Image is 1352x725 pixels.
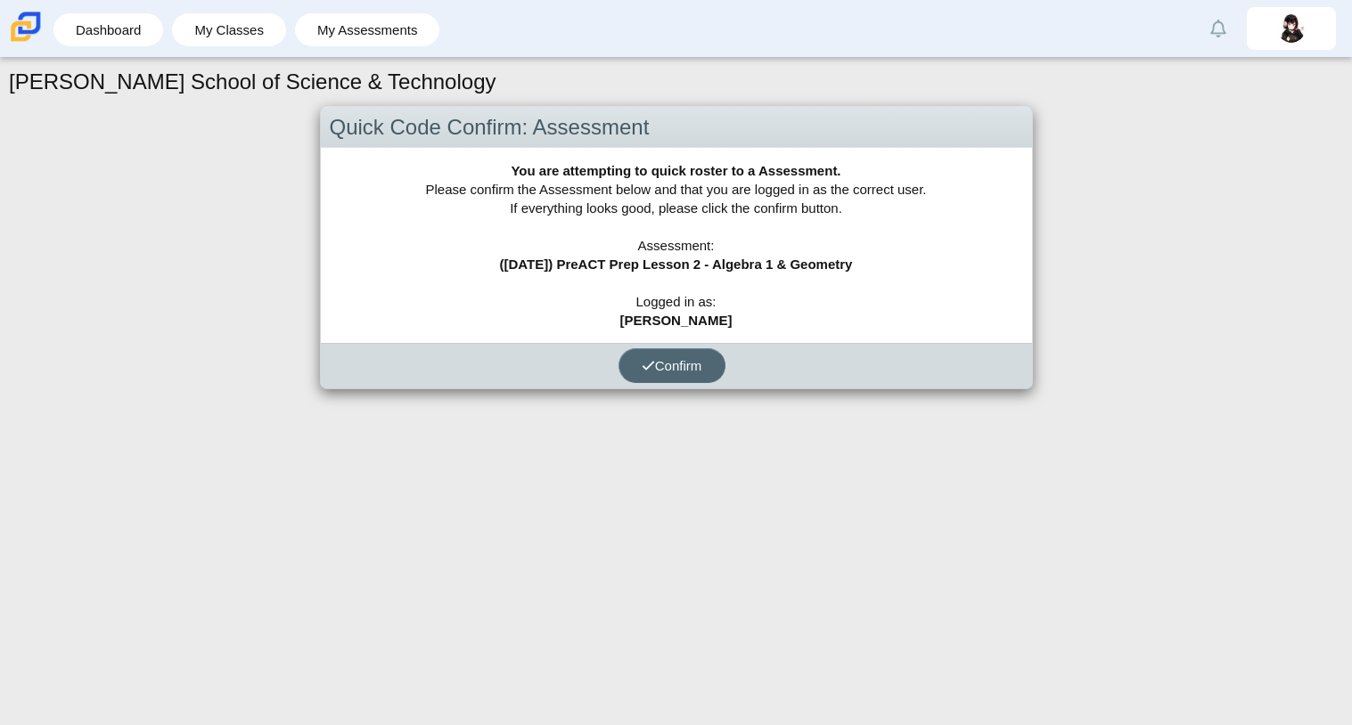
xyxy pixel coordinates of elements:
img: Carmen School of Science & Technology [7,8,45,45]
div: Quick Code Confirm: Assessment [321,107,1032,149]
b: ([DATE]) PreACT Prep Lesson 2 - Algebra 1 & Geometry [500,257,853,272]
a: My Assessments [304,13,431,46]
b: [PERSON_NAME] [620,313,733,328]
button: Confirm [619,348,725,383]
a: Carmen School of Science & Technology [7,33,45,48]
a: Dashboard [62,13,154,46]
a: rosi.gonzalezguzma.5hGueQ [1247,7,1336,50]
a: Alerts [1199,9,1238,48]
span: Confirm [642,358,702,373]
b: You are attempting to quick roster to a Assessment. [511,163,840,178]
h1: [PERSON_NAME] School of Science & Technology [9,67,496,97]
a: My Classes [181,13,277,46]
img: rosi.gonzalezguzma.5hGueQ [1277,14,1306,43]
div: Please confirm the Assessment below and that you are logged in as the correct user. If everything... [321,148,1032,343]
